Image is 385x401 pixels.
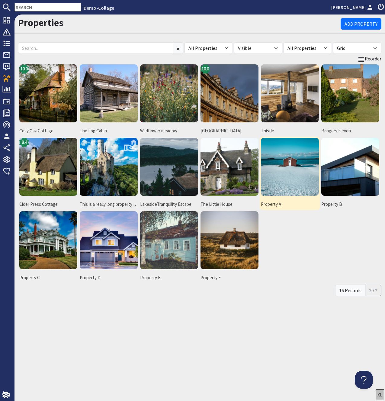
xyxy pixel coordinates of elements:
[18,63,79,137] a: Cosy Oak Cottage's icon10.0Cosy Oak Cottage
[139,63,199,137] a: Wildflower meadow's iconWildflower meadow
[201,274,258,281] span: Property F
[80,128,138,134] span: The Log Cabin
[377,391,382,398] div: XL
[199,63,260,137] a: Royal Crescent's icon10.0[GEOGRAPHIC_DATA]
[84,5,114,11] a: Demo-Collage
[2,391,10,399] img: staytech_i_w-64f4e8e9ee0a9c174fd5317b4b171b261742d2d393467e5bdba4413f4f884c10.svg
[320,63,380,137] a: Bangers Eleven's iconBangers Eleven
[261,128,319,134] span: Thistle
[80,201,138,208] span: This is a really long property name
[80,274,138,281] span: Property D
[261,201,319,208] span: Property A
[321,64,379,122] img: Bangers Eleven's icon
[18,210,79,283] a: Property C's iconProperty C
[199,210,260,283] a: Property F's iconProperty F
[358,55,381,63] a: Reorder
[355,371,373,389] iframe: Toggle Customer Support
[80,64,138,122] img: The Log Cabin's icon
[22,139,27,146] span: 8.4
[19,274,77,281] span: Property C
[19,201,77,208] span: Cider Press Cottage
[79,210,139,283] a: Property D's iconProperty D
[261,138,319,196] img: Property A's icon
[335,285,365,296] div: 16 Records
[341,18,381,30] a: Add Property
[320,137,380,210] a: Property B's iconProperty B
[80,138,138,196] img: This is a really long property name's icon
[79,63,139,137] a: The Log Cabin's iconThe Log Cabin
[18,137,79,210] a: Cider Press Cottage's icon8.4Cider Press Cottage
[79,137,139,210] a: This is a really long property name's iconThis is a really long property name
[201,138,258,196] img: The Little House's icon
[140,138,198,196] img: LakesideTranquility Escape's icon
[201,128,258,134] span: [GEOGRAPHIC_DATA]
[321,128,379,134] span: Bangers Eleven
[331,4,374,11] a: [PERSON_NAME]
[19,128,77,134] span: Cosy Oak Cottage
[201,201,258,208] span: The Little House
[14,3,81,11] input: SEARCH
[365,285,381,296] button: 20
[321,201,379,208] span: Property B
[139,137,199,210] a: LakesideTranquility Escape's iconLakesideTranquility Escape
[140,201,198,208] span: LakesideTranquility Escape
[140,274,198,281] span: Property E
[260,137,320,210] a: Property A's iconProperty A
[18,42,173,54] input: Search...
[19,64,77,122] img: Cosy Oak Cottage's icon
[202,66,209,73] span: 10.0
[201,211,258,269] img: Property F's icon
[260,63,320,137] a: Thistle 's iconThistle
[140,128,198,134] span: Wildflower meadow
[140,64,198,122] img: Wildflower meadow's icon
[80,211,138,269] img: Property D's icon
[19,138,77,196] img: Cider Press Cottage's icon
[139,210,199,283] a: Property E's iconProperty E
[199,137,260,210] a: The Little House's iconThe Little House
[140,211,198,269] img: Property E's icon
[261,64,319,122] img: Thistle 's icon
[21,66,28,73] span: 10.0
[201,64,258,122] img: Royal Crescent's icon
[18,17,63,29] a: Properties
[321,138,379,196] img: Property B's icon
[19,211,77,269] img: Property C's icon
